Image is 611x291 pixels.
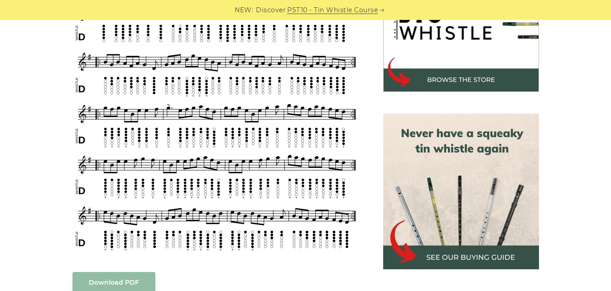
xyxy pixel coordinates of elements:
[383,114,539,269] img: tin whistle buying guide
[287,5,378,15] a: PST10 - Tin Whistle Course
[256,5,286,15] span: Discover
[235,5,253,15] span: NEW:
